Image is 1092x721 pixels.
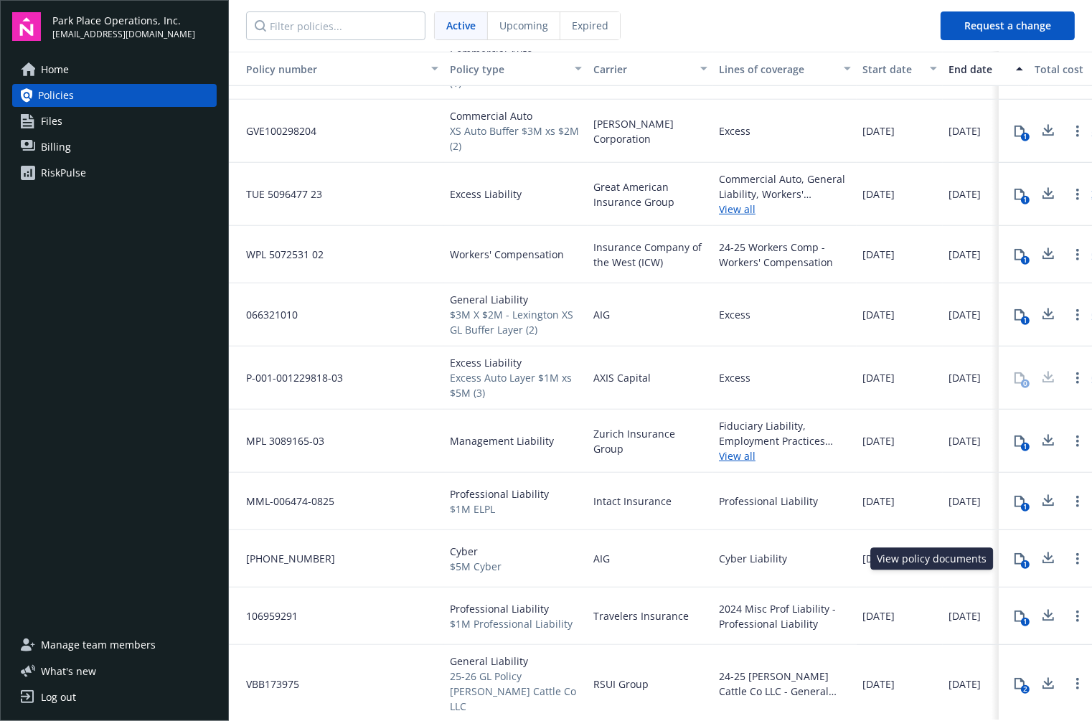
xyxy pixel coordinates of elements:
[450,601,573,616] span: Professional Liability
[41,633,156,656] span: Manage team members
[1021,503,1030,512] div: 1
[862,62,921,77] div: Start date
[1069,306,1086,324] a: Open options
[862,494,895,509] span: [DATE]
[1021,316,1030,325] div: 1
[38,84,74,107] span: Policies
[246,11,425,40] input: Filter policies...
[450,501,549,517] span: $1M ELPL
[12,136,217,159] a: Billing
[941,11,1075,40] button: Request a change
[593,608,689,623] span: Travelers Insurance
[12,161,217,184] a: RiskPulse
[949,62,1007,77] div: End date
[41,110,62,133] span: Files
[719,171,851,202] div: Commercial Auto, General Liability, Workers' Compensation $10M excess of $5M - Excess
[235,187,322,202] span: TUE 5096477 23
[235,370,343,385] span: P-001-001229818-03
[1005,117,1034,146] button: 1
[235,433,324,448] span: MPL 3089165-03
[1005,301,1034,329] button: 1
[52,13,195,28] span: Park Place Operations, Inc.
[719,669,851,699] div: 24-25 [PERSON_NAME] Cattle Co LLC - General Liability
[1005,602,1034,631] button: 1
[943,52,1029,86] button: End date
[450,370,582,400] span: Excess Auto Layer $1M xs $5M (3)
[235,62,423,77] div: Policy number
[862,123,895,138] span: [DATE]
[1005,180,1034,209] button: 1
[1005,669,1034,698] button: 2
[446,18,476,33] span: Active
[719,418,851,448] div: Fiduciary Liability, Employment Practices Liability, Directors and Officers, Crime
[235,677,299,692] span: VBB173975
[1021,618,1030,626] div: 1
[450,559,502,574] span: $5M Cyber
[719,370,750,385] div: Excess
[593,307,610,322] span: AIG
[862,433,895,448] span: [DATE]
[444,52,588,86] button: Policy type
[593,551,610,566] span: AIG
[41,664,96,679] span: What ' s new
[450,247,564,262] span: Workers' Compensation
[862,608,895,623] span: [DATE]
[235,608,298,623] span: 106959291
[593,240,707,270] span: Insurance Company of the West (ICW)
[450,486,549,501] span: Professional Liability
[1005,487,1034,516] button: 1
[949,123,981,138] span: [DATE]
[588,52,713,86] button: Carrier
[719,202,851,217] a: View all
[12,84,217,107] a: Policies
[1069,493,1086,510] a: Open options
[719,307,750,322] div: Excess
[1069,608,1086,625] a: Open options
[499,18,548,33] span: Upcoming
[593,62,692,77] div: Carrier
[450,62,566,77] div: Policy type
[719,551,787,566] div: Cyber Liability
[593,677,649,692] span: RSUI Group
[862,187,895,202] span: [DATE]
[450,433,554,448] span: Management Liability
[12,633,217,656] a: Manage team members
[713,52,857,86] button: Lines of coverage
[1069,123,1086,140] a: Open options
[593,116,707,146] span: [PERSON_NAME] Corporation
[1005,240,1034,269] button: 1
[1069,186,1086,203] a: Open options
[719,123,750,138] div: Excess
[862,307,895,322] span: [DATE]
[450,616,573,631] span: $1M Professional Liability
[1021,443,1030,451] div: 1
[41,161,86,184] div: RiskPulse
[235,123,316,138] span: GVE100298204
[870,547,993,570] div: View policy documents
[1021,560,1030,569] div: 1
[949,433,981,448] span: [DATE]
[12,110,217,133] a: Files
[41,686,76,709] div: Log out
[862,677,895,692] span: [DATE]
[593,494,672,509] span: Intact Insurance
[235,62,423,77] div: Toggle SortBy
[949,677,981,692] span: [DATE]
[1021,256,1030,265] div: 1
[862,370,895,385] span: [DATE]
[12,664,119,679] button: What's new
[719,240,851,270] div: 24-25 Workers Comp - Workers' Compensation
[450,307,582,337] span: $3M X $2M - Lexington XS GL Buffer Layer (2)
[1021,196,1030,204] div: 1
[719,62,835,77] div: Lines of coverage
[719,448,851,463] a: View all
[52,12,217,41] button: Park Place Operations, Inc.[EMAIL_ADDRESS][DOMAIN_NAME]
[719,601,851,631] div: 2024 Misc Prof Liability - Professional Liability
[450,292,582,307] span: General Liability
[1021,133,1030,141] div: 1
[41,136,71,159] span: Billing
[949,370,981,385] span: [DATE]
[862,247,895,262] span: [DATE]
[593,426,707,456] span: Zurich Insurance Group
[235,247,324,262] span: WPL 5072531 02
